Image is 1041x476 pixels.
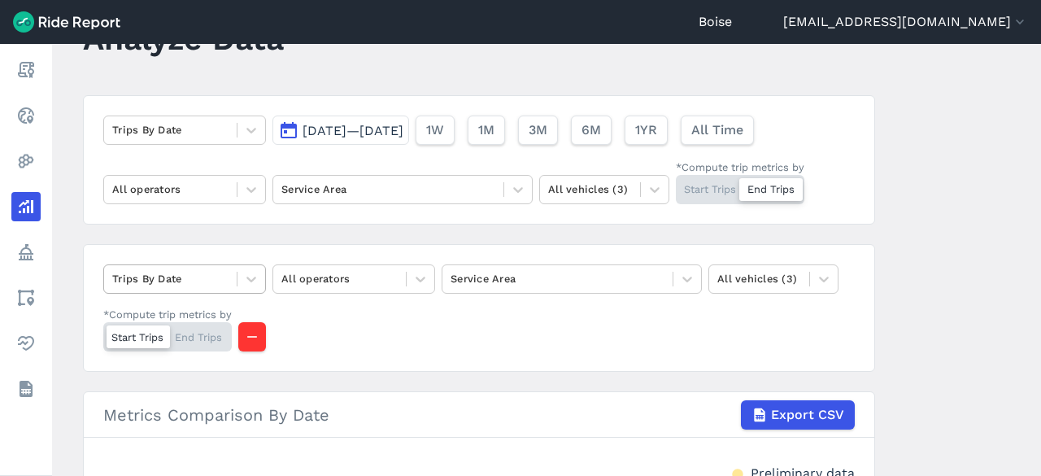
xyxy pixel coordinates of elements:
[11,329,41,358] a: Health
[11,101,41,130] a: Realtime
[11,283,41,312] a: Areas
[571,116,612,145] button: 6M
[426,120,444,140] span: 1W
[783,12,1028,32] button: [EMAIL_ADDRESS][DOMAIN_NAME]
[11,374,41,404] a: Datasets
[771,405,844,425] span: Export CSV
[676,159,804,175] div: *Compute trip metrics by
[11,238,41,267] a: Policy
[272,116,409,145] button: [DATE]—[DATE]
[468,116,505,145] button: 1M
[699,12,732,32] a: Boise
[625,116,668,145] button: 1YR
[529,120,547,140] span: 3M
[303,123,403,138] span: [DATE]—[DATE]
[13,11,120,33] img: Ride Report
[416,116,455,145] button: 1W
[635,120,657,140] span: 1YR
[11,192,41,221] a: Analyze
[11,55,41,85] a: Report
[103,307,232,322] div: *Compute trip metrics by
[691,120,743,140] span: All Time
[11,146,41,176] a: Heatmaps
[741,400,855,430] button: Export CSV
[518,116,558,145] button: 3M
[681,116,754,145] button: All Time
[581,120,601,140] span: 6M
[103,400,855,430] div: Metrics Comparison By Date
[478,120,494,140] span: 1M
